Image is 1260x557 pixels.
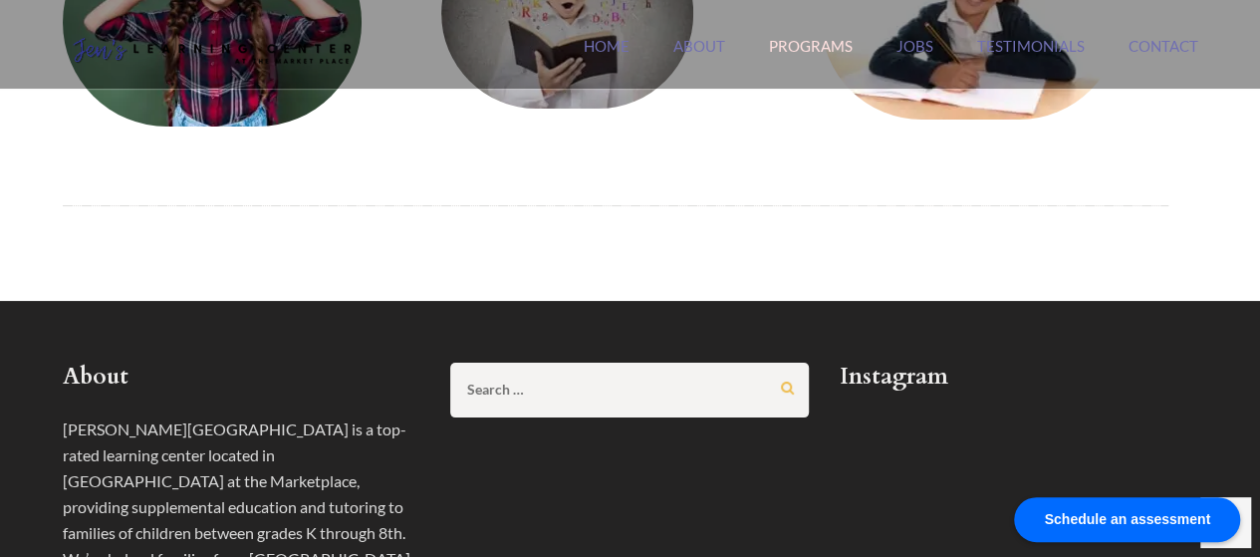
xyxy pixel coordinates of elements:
[584,37,630,80] a: Home
[839,363,1197,390] h2: Instagram
[63,22,362,82] img: Jen's Learning Center Logo Transparent
[962,417,1075,529] img: wAAACH5BAEAAAAALAAAAAABAAEAAAICRAEAOw==
[1014,497,1240,542] div: Schedule an assessment
[839,417,951,529] img: wAAACH5BAEAAAAALAAAAAABAAEAAAICRAEAOw==
[1085,417,1197,529] img: wAAACH5BAEAAAAALAAAAAABAAEAAAICRAEAOw==
[769,37,853,80] a: Programs
[673,37,725,80] a: About
[63,363,421,390] h2: About
[977,37,1085,80] a: Testimonials
[896,37,933,80] a: Jobs
[781,382,794,395] input: Search
[1129,37,1198,80] a: Contact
